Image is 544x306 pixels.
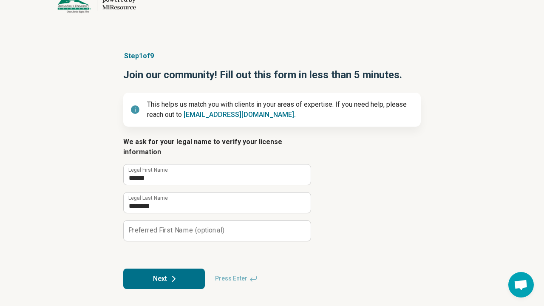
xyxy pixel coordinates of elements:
[147,99,414,120] p: This helps us match you with clients in your areas of expertise. If you need help, please reach o...
[123,68,421,82] h1: Join our community! Fill out this form in less than 5 minutes.
[128,195,168,201] label: Legal Last Name
[128,227,224,234] label: Preferred First Name (optional)
[508,272,534,297] div: Open chat
[123,137,310,157] legend: We ask for your legal name to verify your license information
[123,269,205,289] button: Next
[210,269,263,289] span: Press Enter
[123,51,421,61] p: Step 1 of 9
[128,167,168,173] label: Legal First Name
[184,110,296,119] a: [EMAIL_ADDRESS][DOMAIN_NAME].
